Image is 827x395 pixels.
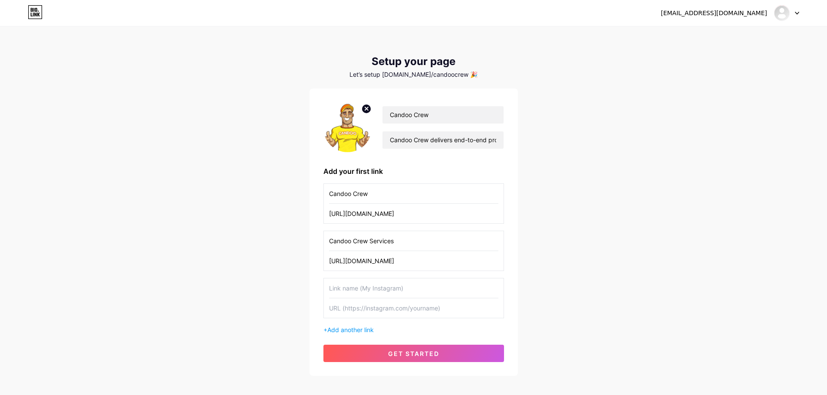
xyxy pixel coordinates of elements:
input: Link name (My Instagram) [329,184,498,203]
img: profile pic [323,102,372,152]
span: get started [388,350,439,357]
div: Setup your page [310,55,518,68]
div: [EMAIL_ADDRESS][DOMAIN_NAME] [661,9,767,18]
input: bio [382,131,503,149]
div: Let’s setup [DOMAIN_NAME]/candoocrew 🎉 [310,71,518,78]
div: Add your first link [323,166,504,176]
input: URL (https://instagram.com/yourname) [329,251,498,271]
input: Your name [382,106,503,124]
img: candoocrew [774,5,790,21]
button: get started [323,345,504,362]
input: URL (https://instagram.com/yourname) [329,298,498,318]
span: Add another link [327,326,374,333]
div: + [323,325,504,334]
input: Link name (My Instagram) [329,231,498,251]
input: URL (https://instagram.com/yourname) [329,204,498,223]
input: Link name (My Instagram) [329,278,498,298]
